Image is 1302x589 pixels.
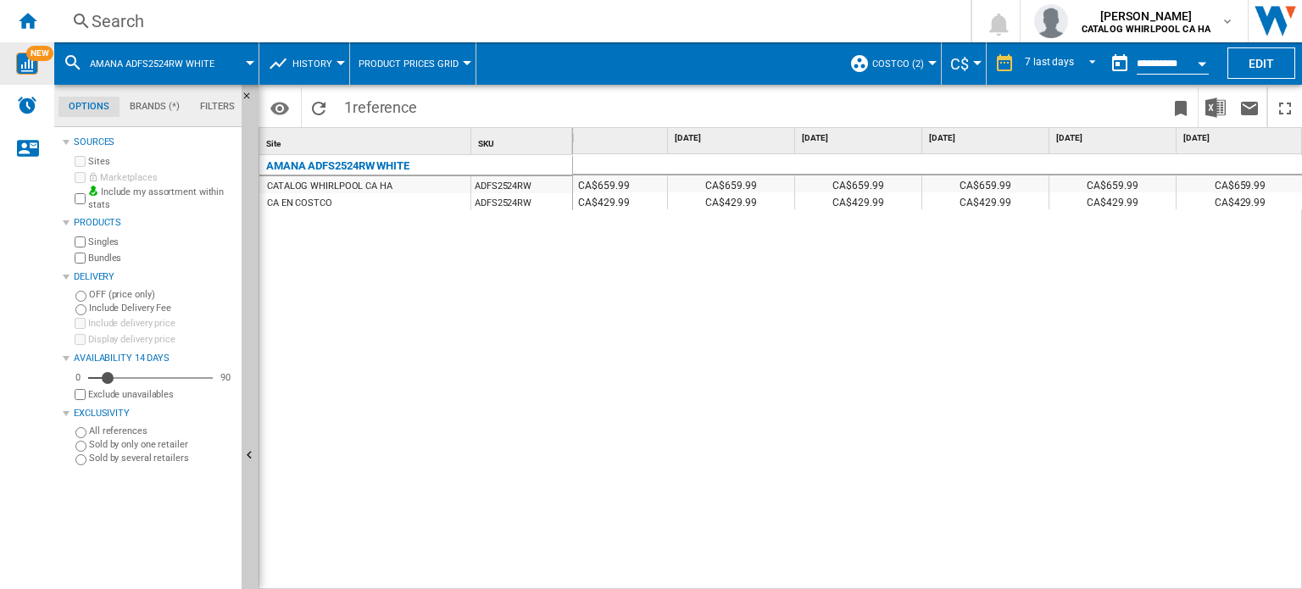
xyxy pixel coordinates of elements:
label: Sites [88,155,235,168]
div: CA$659.99 [668,175,794,192]
input: Sold by several retailers [75,454,86,465]
span: 1 [336,87,426,123]
span: C$ [950,55,969,73]
input: Display delivery price [75,334,86,345]
img: mysite-bg-18x18.png [88,186,98,196]
label: Sold by only one retailer [89,438,235,451]
button: Download in Excel [1199,87,1232,127]
button: AMANA ADFS2524RW WHITE [90,42,231,85]
span: Costco (2) [872,58,924,69]
div: CA$429.99 [541,192,667,209]
div: 90 [216,371,235,384]
div: ADFS2524RW [471,193,572,210]
div: Sort None [475,128,572,154]
div: AMANA ADFS2524RW WHITE [63,42,250,85]
div: 7 last days [1025,56,1074,68]
div: CA EN COSTCO [267,195,332,212]
div: CA$429.99 [795,192,921,209]
span: reference [353,98,417,116]
div: CATALOG WHIRLPOOL CA HA [267,178,392,195]
input: OFF (price only) [75,291,86,302]
input: Include delivery price [75,318,86,329]
div: Site Sort None [263,128,470,154]
input: Singles [75,236,86,247]
span: Product prices grid [359,58,459,69]
div: History [268,42,341,85]
span: [DATE] [929,132,1045,144]
md-tab-item: Options [58,97,120,117]
button: Options [263,92,297,123]
button: md-calendar [1103,47,1137,81]
label: Include my assortment within stats [88,186,235,212]
input: Sold by only one retailer [75,441,86,452]
button: Edit [1227,47,1295,79]
label: Display delivery price [88,333,235,346]
label: Singles [88,236,235,248]
label: Include delivery price [88,317,235,330]
md-menu: Currency [942,42,987,85]
input: Display delivery price [75,389,86,400]
div: [DATE] [1053,128,1176,149]
div: CA$429.99 [922,192,1049,209]
div: CA$659.99 [1049,175,1176,192]
div: [DATE] [926,128,1049,149]
button: Hide [242,85,262,115]
div: CA$659.99 [541,175,667,192]
div: Exclusivity [74,407,235,420]
label: Bundles [88,252,235,264]
label: OFF (price only) [89,288,235,301]
div: Sources [74,136,235,149]
label: Exclude unavailables [88,388,235,401]
div: [DATE] [671,128,794,149]
span: [DATE] [802,132,918,144]
div: CA$429.99 [668,192,794,209]
b: CATALOG WHIRLPOOL CA HA [1082,24,1210,35]
div: CA$429.99 [1049,192,1176,209]
div: Search [92,9,926,33]
div: [DATE] [544,128,667,149]
md-select: REPORTS.WIZARD.STEPS.REPORT.STEPS.REPORT_OPTIONS.PERIOD: 7 last days [1023,50,1103,78]
span: [DATE] [1183,132,1300,144]
label: All references [89,425,235,437]
img: profile.jpg [1034,4,1068,38]
input: Marketplaces [75,172,86,183]
input: Sites [75,156,86,167]
img: wise-card.svg [16,53,38,75]
span: [DATE] [1056,132,1172,144]
md-tab-item: Brands (*) [120,97,190,117]
span: [PERSON_NAME] [1082,8,1210,25]
button: C$ [950,42,977,85]
label: Marketplaces [88,171,235,184]
md-tab-item: Filters [190,97,245,117]
div: CA$659.99 [795,175,921,192]
button: Reload [302,87,336,127]
input: Include my assortment within stats [75,188,86,209]
button: Bookmark this report [1164,87,1198,127]
span: History [292,58,332,69]
button: History [292,42,341,85]
span: SKU [478,139,494,148]
button: Maximize [1268,87,1302,127]
button: Costco (2) [872,42,932,85]
span: [DATE] [548,132,664,144]
input: Bundles [75,253,86,264]
div: Costco (2) [849,42,932,85]
div: SKU Sort None [475,128,572,154]
span: NEW [26,46,53,61]
md-slider: Availability [88,370,213,386]
label: Sold by several retailers [89,452,235,464]
button: Open calendar [1187,46,1217,76]
div: Sort None [263,128,470,154]
span: [DATE] [675,132,791,144]
input: All references [75,427,86,438]
span: Site [266,139,281,148]
label: Include Delivery Fee [89,302,235,314]
div: ADFS2524RW [471,176,572,193]
div: [DATE] [798,128,921,149]
div: AMANA ADFS2524RW WHITE [266,156,409,176]
button: Product prices grid [359,42,467,85]
div: CA$659.99 [922,175,1049,192]
button: Send this report by email [1232,87,1266,127]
